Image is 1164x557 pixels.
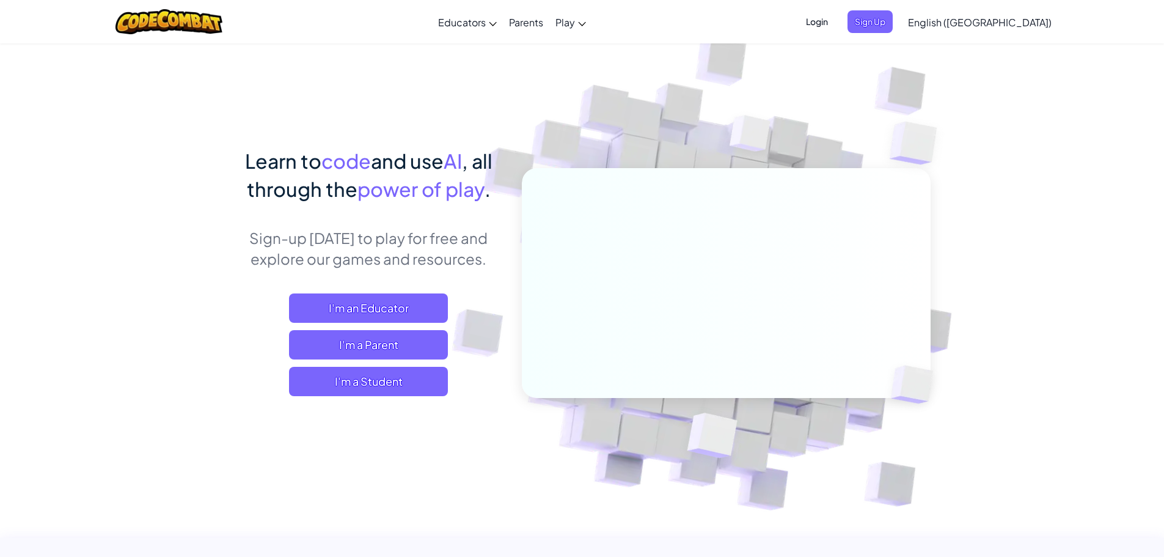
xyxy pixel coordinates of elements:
[706,91,794,182] img: Overlap cubes
[865,92,971,195] img: Overlap cubes
[289,367,448,396] button: I'm a Student
[432,6,503,39] a: Educators
[908,16,1052,29] span: English ([GEOGRAPHIC_DATA])
[289,293,448,323] a: I'm an Educator
[289,330,448,360] a: I'm a Parent
[115,9,222,34] img: CodeCombat logo
[503,6,549,39] a: Parents
[657,387,766,489] img: Overlap cubes
[444,149,462,173] span: AI
[799,10,835,33] button: Login
[321,149,371,173] span: code
[485,177,491,201] span: .
[371,149,444,173] span: and use
[902,6,1058,39] a: English ([GEOGRAPHIC_DATA])
[234,227,503,269] p: Sign-up [DATE] to play for free and explore our games and resources.
[549,6,592,39] a: Play
[870,340,962,429] img: Overlap cubes
[438,16,486,29] span: Educators
[847,10,893,33] button: Sign Up
[245,149,321,173] span: Learn to
[555,16,575,29] span: Play
[357,177,485,201] span: power of play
